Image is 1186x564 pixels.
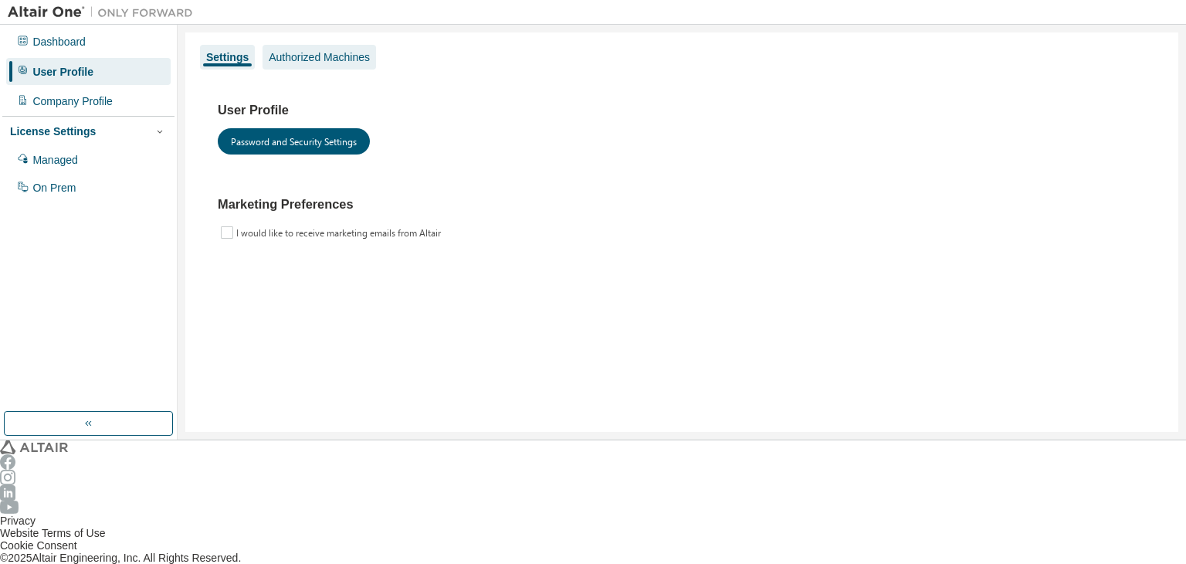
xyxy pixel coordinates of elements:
div: On Prem [32,182,76,194]
div: Settings [206,51,249,63]
div: User Profile [32,66,93,78]
div: Authorized Machines [269,51,370,63]
h3: User Profile [218,104,1146,116]
div: Company Profile [32,95,113,107]
label: I would like to receive marketing emails from Altair [236,223,444,242]
img: Altair One [8,5,201,20]
h3: Marketing Preferences [218,198,1146,210]
div: Managed [32,154,77,166]
div: Dashboard [32,36,86,48]
button: Password and Security Settings [218,128,370,155]
div: License Settings [10,125,96,138]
